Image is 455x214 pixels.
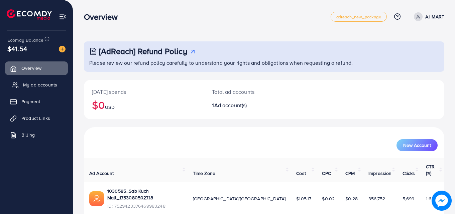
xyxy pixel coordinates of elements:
[403,195,415,202] span: 5,699
[5,95,68,108] a: Payment
[322,170,331,177] span: CPC
[212,88,286,96] p: Total ad accounts
[425,13,444,21] p: A.I MART
[214,101,247,109] span: Ad account(s)
[193,170,215,177] span: Time Zone
[5,61,68,75] a: Overview
[107,203,182,209] span: ID: 7529423376469983248
[193,195,286,202] span: [GEOGRAPHIC_DATA]/[GEOGRAPHIC_DATA]
[396,139,438,151] button: New Account
[403,170,415,177] span: Clicks
[296,195,311,202] span: $105.17
[426,163,435,177] span: CTR (%)
[92,88,196,96] p: [DATE] spends
[7,44,27,53] span: $41.54
[84,12,123,22] h3: Overview
[432,191,452,211] img: image
[7,9,52,20] img: logo
[89,191,104,206] img: ic-ads-acc.e4c84228.svg
[59,46,66,52] img: image
[107,188,182,201] a: 1030585_Sab Kuch Mall_1753080502718
[99,46,187,56] h3: [AdReach] Refund Policy
[59,13,67,20] img: menu
[21,115,50,122] span: Product Links
[21,65,41,71] span: Overview
[403,143,431,148] span: New Account
[426,195,431,202] span: 1.6
[5,128,68,142] a: Billing
[345,195,358,202] span: $0.28
[345,170,355,177] span: CPM
[411,12,444,21] a: A.I MART
[21,132,35,138] span: Billing
[368,195,385,202] span: 356,752
[89,170,114,177] span: Ad Account
[322,195,335,202] span: $0.02
[21,98,40,105] span: Payment
[5,78,68,91] a: My ad accounts
[331,12,387,22] a: adreach_new_package
[296,170,306,177] span: Cost
[5,112,68,125] a: Product Links
[92,98,196,111] h2: $0
[336,15,381,19] span: adreach_new_package
[212,102,286,109] h2: 1
[7,37,43,43] span: Ecomdy Balance
[23,81,57,88] span: My ad accounts
[368,170,392,177] span: Impression
[89,59,440,67] p: Please review our refund policy carefully to understand your rights and obligations when requesti...
[105,104,114,111] span: USD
